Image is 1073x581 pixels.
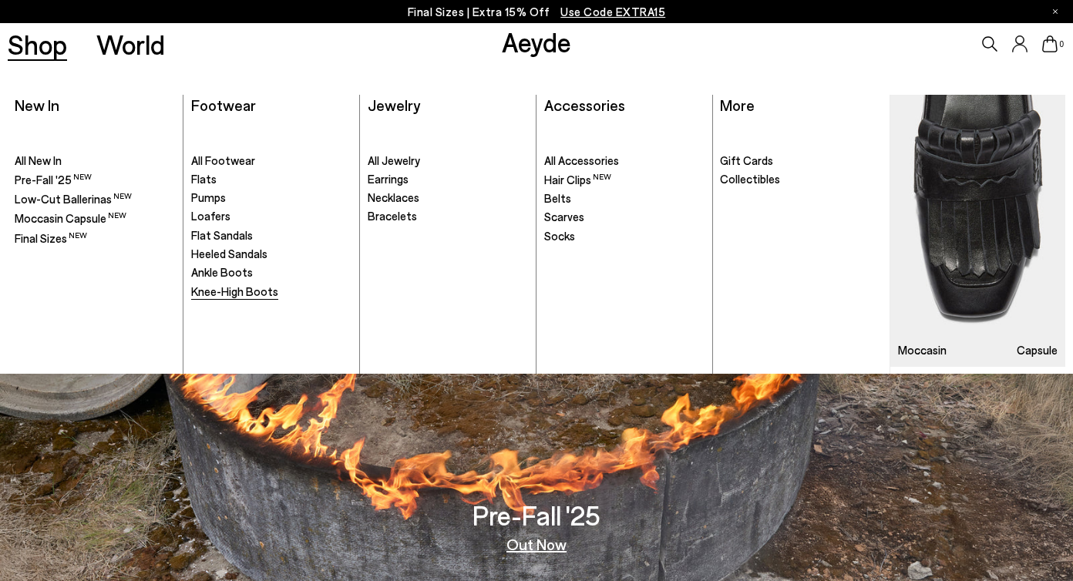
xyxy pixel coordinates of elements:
span: Earrings [368,172,409,186]
a: Bracelets [368,209,529,224]
a: Out Now [506,536,567,552]
a: Pumps [191,190,352,206]
span: Flats [191,172,217,186]
span: Gift Cards [720,153,773,167]
a: Jewelry [368,96,420,114]
a: Knee-High Boots [191,284,352,300]
a: 0 [1042,35,1058,52]
a: Scarves [544,210,705,225]
a: All Accessories [544,153,705,169]
span: Pre-Fall '25 [15,173,92,186]
a: Belts [544,191,705,207]
a: Loafers [191,209,352,224]
span: Low-Cut Ballerinas [15,192,132,206]
span: Flat Sandals [191,228,253,242]
img: Mobile_e6eede4d-78b8-4bd1-ae2a-4197e375e133_900x.jpg [890,95,1066,367]
a: Gift Cards [720,153,882,169]
a: Necklaces [368,190,529,206]
a: Ankle Boots [191,265,352,280]
a: More [720,96,755,114]
a: Flats [191,172,352,187]
a: Footwear [191,96,256,114]
a: Flat Sandals [191,228,352,243]
span: Final Sizes [15,231,87,245]
h3: Capsule [1017,344,1058,356]
p: Final Sizes | Extra 15% Off [408,2,666,22]
a: Final Sizes [15,230,176,247]
span: 0 [1058,40,1065,49]
a: Aeyde [502,25,571,58]
span: Pumps [191,190,226,204]
a: New In [15,96,59,114]
a: Shop [8,31,67,58]
h3: Moccasin [898,344,947,356]
a: World [96,31,165,58]
h3: Pre-Fall '25 [473,502,600,529]
span: Navigate to /collections/ss25-final-sizes [560,5,665,18]
span: Bracelets [368,209,417,223]
a: Hair Clips [544,172,705,188]
span: Collectibles [720,172,780,186]
a: Pre-Fall '25 [15,172,176,188]
a: Socks [544,229,705,244]
a: Collectibles [720,172,882,187]
span: Ankle Boots [191,265,253,279]
span: Hair Clips [544,173,611,186]
span: All Footwear [191,153,255,167]
a: Moccasin Capsule [890,95,1066,367]
span: Heeled Sandals [191,247,267,260]
span: All New In [15,153,62,167]
a: Low-Cut Ballerinas [15,191,176,207]
span: Belts [544,191,571,205]
span: Moccasin Capsule [15,211,126,225]
span: All Jewelry [368,153,420,167]
a: Heeled Sandals [191,247,352,262]
span: Knee-High Boots [191,284,278,298]
a: Earrings [368,172,529,187]
span: Loafers [191,209,230,223]
a: All Footwear [191,153,352,169]
span: Socks [544,229,575,243]
span: Scarves [544,210,584,223]
a: All New In [15,153,176,169]
span: All Accessories [544,153,619,167]
a: Accessories [544,96,625,114]
a: Moccasin Capsule [15,210,176,227]
span: Necklaces [368,190,419,204]
a: All Jewelry [368,153,529,169]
